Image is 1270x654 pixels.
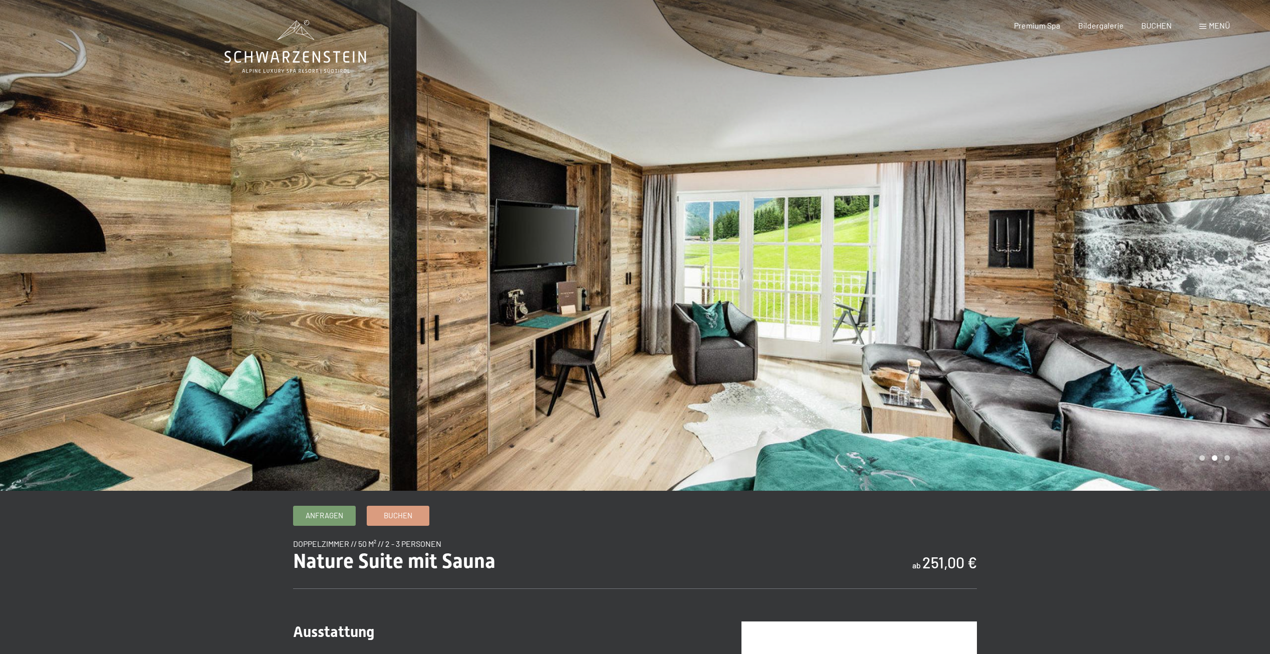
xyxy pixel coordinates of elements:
[306,510,343,521] span: Anfragen
[367,506,429,525] a: Buchen
[293,623,374,640] span: Ausstattung
[1014,21,1060,30] a: Premium Spa
[1209,21,1230,30] span: Menü
[1141,21,1172,30] a: BUCHEN
[293,539,441,548] span: Doppelzimmer // 50 m² // 2 - 3 Personen
[1078,21,1124,30] a: Bildergalerie
[294,506,355,525] a: Anfragen
[384,510,412,521] span: Buchen
[922,553,977,571] b: 251,00 €
[912,560,921,570] span: ab
[293,549,495,573] span: Nature Suite mit Sauna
